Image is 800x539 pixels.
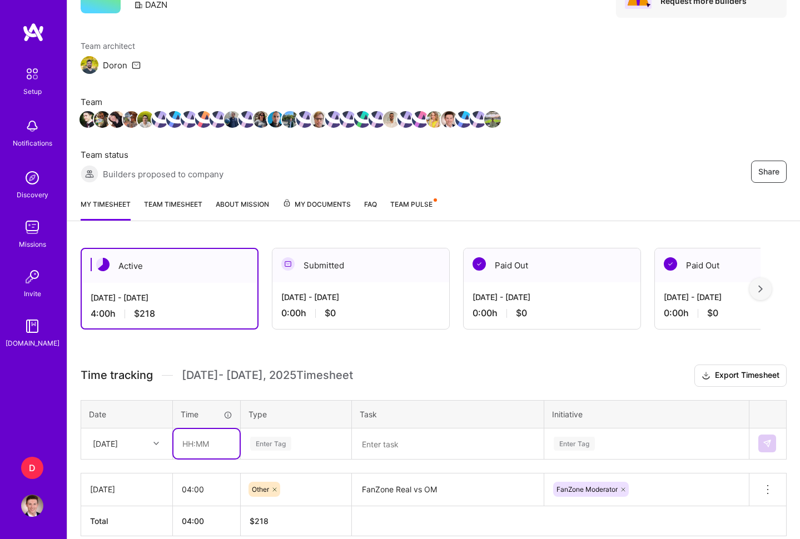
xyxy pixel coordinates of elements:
a: Team Pulse [390,198,436,221]
a: Team Member Avatar [456,110,471,129]
div: 4:00 h [91,308,249,320]
span: $0 [707,307,718,319]
input: HH:MM [173,429,240,458]
img: setup [21,62,44,86]
a: Team Member Avatar [370,110,384,129]
img: Paid Out [473,257,486,271]
div: 0:00 h [473,307,632,319]
input: HH:MM [173,475,240,504]
th: 04:00 [173,506,241,536]
span: Other [252,485,269,493]
img: Team Member Avatar [282,111,299,128]
img: Team Architect [81,56,98,74]
div: Submitted [272,248,449,282]
div: [DATE] - [DATE] [91,292,249,303]
img: Team Member Avatar [340,111,356,128]
span: $218 [134,308,155,320]
a: Team Member Avatar [138,110,153,129]
img: Team Member Avatar [369,111,385,128]
a: My timesheet [81,198,131,221]
img: Team Member Avatar [426,111,443,128]
img: Team Member Avatar [383,111,400,128]
a: Team Member Avatar [211,110,225,129]
textarea: FanZone Real vs OM [353,475,543,505]
img: Team Member Avatar [455,111,472,128]
span: Builders proposed to company [103,168,223,180]
img: Team Member Avatar [325,111,342,128]
img: Team Member Avatar [195,111,212,128]
img: Team Member Avatar [441,111,458,128]
a: Team Member Avatar [355,110,370,129]
img: Team Member Avatar [94,111,111,128]
i: icon Mail [132,61,141,69]
th: Total [81,506,173,536]
a: D [18,457,46,479]
a: My Documents [282,198,351,221]
img: Team Member Avatar [137,111,154,128]
img: Submit [763,439,772,448]
a: Team Member Avatar [167,110,182,129]
a: Team Member Avatar [442,110,456,129]
div: 0:00 h [281,307,440,319]
img: Team Member Avatar [210,111,226,128]
img: right [758,285,763,293]
a: Team Member Avatar [283,110,297,129]
a: User Avatar [18,495,46,517]
img: Team Member Avatar [267,111,284,128]
img: Team Member Avatar [108,111,125,128]
img: Team Member Avatar [354,111,371,128]
button: Export Timesheet [694,365,787,387]
a: About Mission [216,198,269,221]
a: Team Member Avatar [297,110,312,129]
span: Team status [81,149,223,161]
th: Date [81,400,173,428]
div: Time [181,408,232,420]
img: Team Member Avatar [152,111,168,128]
img: guide book [21,315,43,337]
img: Team Member Avatar [166,111,183,128]
div: [DOMAIN_NAME] [6,337,59,349]
a: Team Member Avatar [240,110,254,129]
img: Team Member Avatar [79,111,96,128]
img: Paid Out [664,257,677,271]
img: logo [22,22,44,42]
a: Team Member Avatar [81,110,95,129]
img: Team Member Avatar [181,111,197,128]
span: [DATE] - [DATE] , 2025 Timesheet [182,368,353,382]
div: [DATE] - [DATE] [473,291,632,303]
div: Paid Out [464,248,640,282]
img: Team Member Avatar [123,111,140,128]
img: Team Member Avatar [412,111,429,128]
div: [DATE] [90,483,163,495]
img: Builders proposed to company [81,165,98,183]
a: Team Member Avatar [95,110,110,129]
div: D [21,457,43,479]
a: Team Member Avatar [254,110,269,129]
a: Team timesheet [144,198,202,221]
a: Team Member Avatar [471,110,485,129]
img: Team Member Avatar [397,111,414,128]
a: Team Member Avatar [196,110,211,129]
div: Active [82,249,257,283]
div: Discovery [17,189,48,201]
a: Team Member Avatar [428,110,442,129]
span: Share [758,166,779,177]
a: Team Member Avatar [399,110,413,129]
th: Task [352,400,544,428]
img: Team Member Avatar [224,111,241,128]
img: Active [96,258,110,271]
a: Team Member Avatar [341,110,355,129]
img: teamwork [21,216,43,238]
img: Team Member Avatar [253,111,270,128]
span: FanZone Moderator [556,485,618,493]
img: Team Member Avatar [238,111,255,128]
a: Team Member Avatar [413,110,428,129]
span: $ 218 [250,516,269,526]
div: [DATE] - [DATE] [281,291,440,303]
span: My Documents [282,198,351,211]
a: Team Member Avatar [110,110,124,129]
img: User Avatar [21,495,43,517]
div: Enter Tag [250,435,291,452]
img: discovery [21,167,43,189]
img: bell [21,115,43,137]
